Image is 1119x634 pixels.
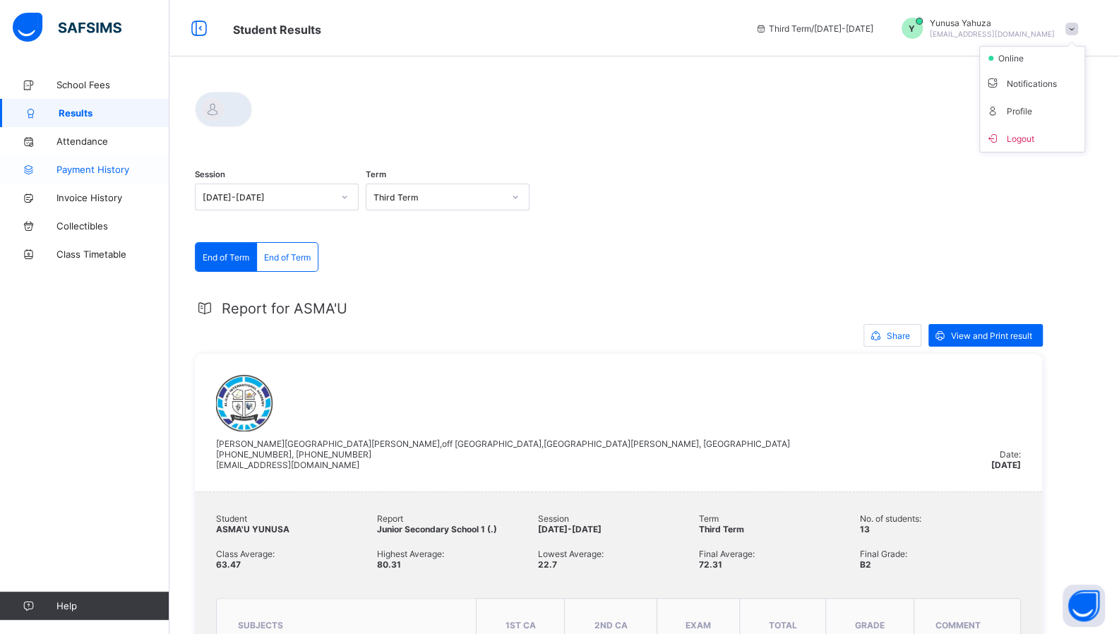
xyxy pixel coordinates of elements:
span: Help [56,600,169,611]
span: 63.47 [216,559,241,570]
span: grade [855,620,885,630]
span: online [997,53,1032,64]
span: Lowest Average: [538,549,699,559]
span: EXAM [686,620,711,630]
li: dropdown-list-item-null-2 [980,47,1084,69]
span: Profile [986,102,1079,119]
span: Student Results [233,23,321,37]
span: 1ST CA [505,620,535,630]
span: Logout [986,130,1079,146]
span: 2ND CA [594,620,627,630]
span: Third Term [699,524,744,534]
span: Report for ASMA'U [222,300,347,317]
span: 72.31 [699,559,722,570]
span: No. of students: [860,513,1021,524]
span: Class Average: [216,549,377,559]
div: Third Term [373,192,503,203]
span: 13 [860,524,870,534]
span: Attendance [56,136,169,147]
span: Yunusa Yahuza [930,18,1055,28]
span: End of Term [203,252,249,263]
span: [DATE]-[DATE] [538,524,602,534]
span: [EMAIL_ADDRESS][DOMAIN_NAME] [930,30,1055,38]
span: Results [59,107,169,119]
span: Term [366,169,386,179]
span: Class Timetable [56,249,169,260]
span: Session [195,169,225,179]
span: Highest Average: [377,549,538,559]
span: Y [909,23,915,34]
span: View and Print result [951,330,1032,341]
span: subjects [238,620,283,630]
div: [DATE]-[DATE] [203,192,333,203]
span: Junior Secondary School 1 (.) [377,524,497,534]
span: Share [887,330,910,341]
span: Student [216,513,377,524]
span: B2 [860,559,871,570]
span: Notifications [986,75,1079,91]
span: [DATE] [991,460,1021,470]
span: session/term information [755,23,873,34]
span: Session [538,513,699,524]
img: al_ilmuinternational.png [216,375,273,431]
span: Date: [1000,449,1021,460]
img: safsims [13,13,121,42]
div: YunusaYahuza [887,18,1085,39]
li: dropdown-list-item-text-4 [980,97,1084,124]
span: total [769,620,797,630]
span: Invoice History [56,192,169,203]
li: dropdown-list-item-text-3 [980,69,1084,97]
li: dropdown-list-item-buttom-7 [980,124,1084,152]
span: Payment History [56,164,169,175]
span: Report [377,513,538,524]
span: 80.31 [377,559,401,570]
span: ASMA'U YUNUSA [216,524,289,534]
span: End of Term [264,252,311,263]
button: Open asap [1063,585,1105,627]
span: School Fees [56,79,169,90]
span: Final Grade: [860,549,1021,559]
span: Term [699,513,860,524]
span: [PERSON_NAME][GEOGRAPHIC_DATA][PERSON_NAME],off [GEOGRAPHIC_DATA],[GEOGRAPHIC_DATA][PERSON_NAME],... [216,438,790,470]
span: Collectibles [56,220,169,232]
span: 22.7 [538,559,557,570]
span: comment [935,620,981,630]
span: Final Average: [699,549,860,559]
